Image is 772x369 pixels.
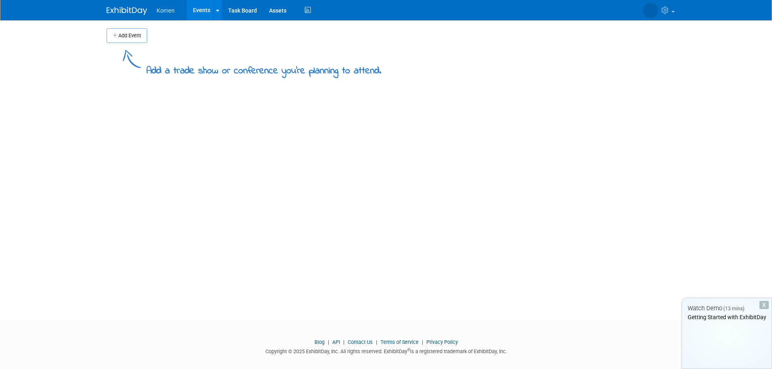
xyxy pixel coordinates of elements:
[332,339,340,345] a: API
[146,58,381,78] div: Add a trade show or conference you're planning to attend.
[326,339,331,345] span: |
[682,304,772,313] div: Watch Demo
[314,339,325,345] a: Blog
[157,7,175,14] span: Komen
[381,339,419,345] a: Terms of Service
[759,301,769,309] div: Dismiss
[407,348,410,352] sup: ®
[682,313,772,321] div: Getting Started with ExhibitDay
[374,339,379,345] span: |
[348,339,373,345] a: Contact Us
[723,306,744,311] span: (13 mins)
[643,3,658,18] img: Carlita McIlwain
[107,7,147,15] img: ExhibitDay
[426,339,458,345] a: Privacy Policy
[420,339,425,345] span: |
[107,28,147,43] button: Add Event
[341,339,346,345] span: |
